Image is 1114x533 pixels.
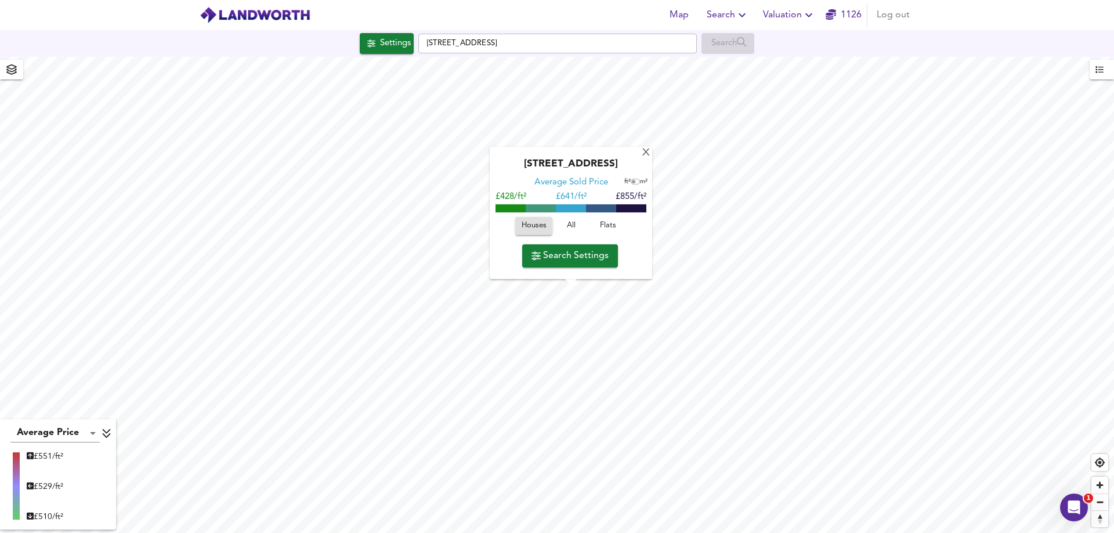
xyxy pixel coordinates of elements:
[825,3,862,27] button: 1126
[555,220,587,233] span: All
[616,193,646,202] span: £855/ft²
[1091,511,1108,527] span: Reset bearing to north
[763,7,816,23] span: Valuation
[495,159,646,177] div: [STREET_ADDRESS]
[27,481,63,492] div: £ 529/ft²
[758,3,820,27] button: Valuation
[1084,494,1093,503] span: 1
[665,7,693,23] span: Map
[552,217,589,235] button: All
[515,217,552,235] button: Houses
[660,3,697,27] button: Map
[589,217,627,235] button: Flats
[877,7,910,23] span: Log out
[702,3,754,27] button: Search
[872,3,914,27] button: Log out
[360,33,414,54] button: Settings
[531,248,609,264] span: Search Settings
[1091,477,1108,494] button: Zoom in
[27,511,63,523] div: £ 510/ft²
[1091,454,1108,471] button: Find my location
[1060,494,1088,521] iframe: Intercom live chat
[641,148,651,159] div: X
[707,7,749,23] span: Search
[521,220,547,233] span: Houses
[640,179,648,186] span: m²
[556,193,587,202] span: £ 641/ft²
[418,34,697,53] input: Enter a location...
[522,244,618,267] button: Search Settings
[360,33,414,54] div: Click to configure Search Settings
[200,6,310,24] img: logo
[534,177,608,189] div: Average Sold Price
[27,451,63,462] div: £ 551/ft²
[701,33,754,54] div: Enable a Source before running a Search
[10,424,100,443] div: Average Price
[826,7,862,23] a: 1126
[1091,510,1108,527] button: Reset bearing to north
[592,220,624,233] span: Flats
[624,179,631,186] span: ft²
[495,193,526,202] span: £428/ft²
[1091,494,1108,510] button: Zoom out
[380,36,411,51] div: Settings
